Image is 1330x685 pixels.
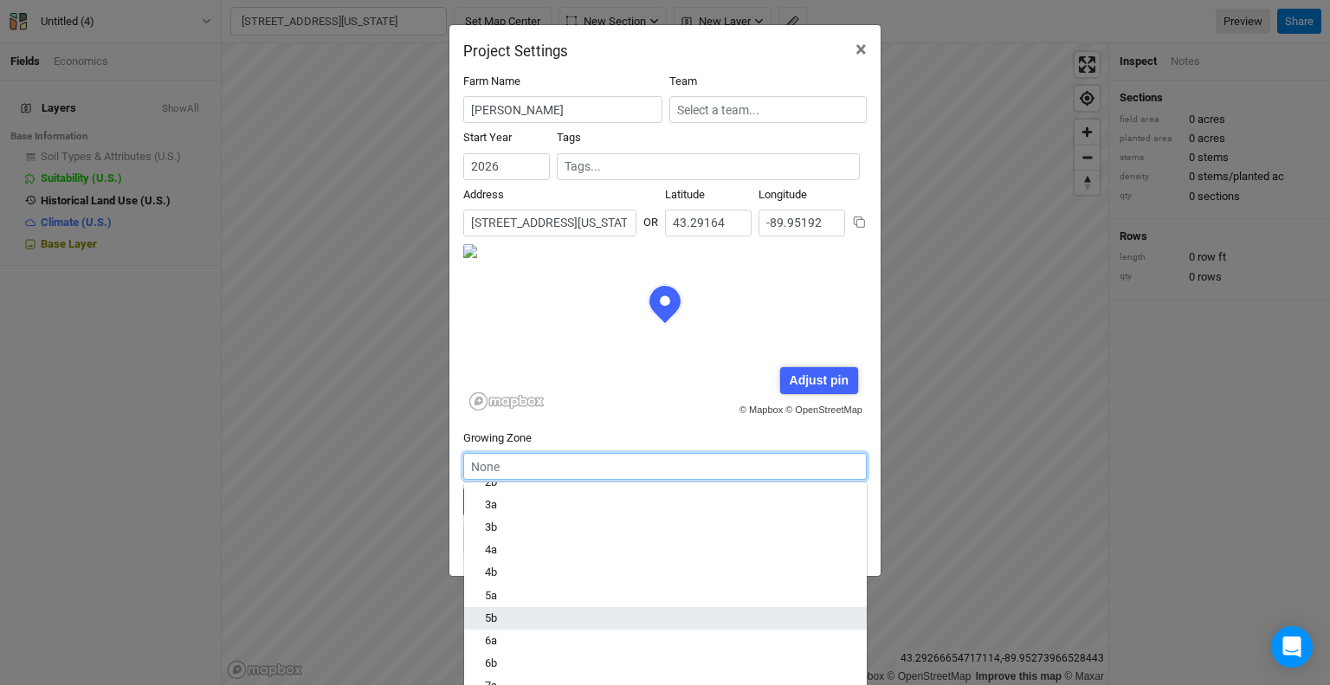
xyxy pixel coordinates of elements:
[669,74,697,89] label: Team
[855,37,867,61] span: ×
[463,130,512,145] label: Start Year
[463,96,662,123] input: Project/Farm Name
[485,565,497,580] div: 4b
[464,630,867,652] a: 6a
[485,475,497,490] div: 2b
[463,74,520,89] label: Farm Name
[463,210,636,236] input: Address (123 James St...)
[759,187,807,203] label: Longitude
[557,130,581,145] label: Tags
[464,516,867,539] a: 3b
[485,497,497,513] div: 3a
[565,158,852,176] input: Tags...
[485,633,497,649] div: 6a
[464,607,867,630] a: 5b
[463,187,504,203] label: Address
[780,367,857,394] div: Adjust pin
[464,585,867,607] a: 5a
[759,210,845,236] input: Longitude
[463,153,550,180] input: Start Year
[463,430,532,446] label: Growing Zone
[842,25,881,74] button: Close
[485,520,497,535] div: 3b
[464,561,867,584] a: 4b
[669,96,867,123] input: Select a team...
[463,42,568,60] h2: Project Settings
[464,652,867,675] a: 6b
[643,201,658,230] div: OR
[485,656,497,671] div: 6b
[1271,626,1313,668] div: Open Intercom Messenger
[785,404,862,415] a: © OpenStreetMap
[468,391,545,411] a: Mapbox logo
[485,611,497,626] div: 5b
[464,539,867,561] a: 4a
[665,210,752,236] input: Latitude
[464,471,867,494] a: 2b
[463,453,867,480] input: None
[464,494,867,516] a: 3a
[665,187,705,203] label: Latitude
[485,588,497,604] div: 5a
[485,542,497,558] div: 4a
[739,404,783,415] a: © Mapbox
[852,215,867,229] button: Copy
